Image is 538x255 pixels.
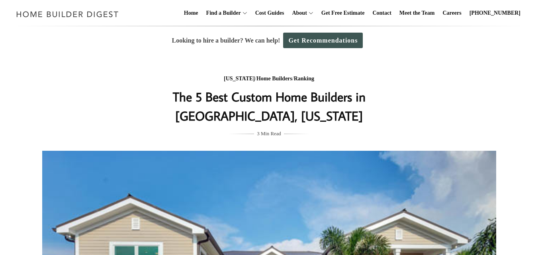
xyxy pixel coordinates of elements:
a: Meet the Team [396,0,438,26]
a: Get Recommendations [283,33,363,48]
a: Home [181,0,202,26]
a: [PHONE_NUMBER] [466,0,524,26]
a: [US_STATE] [224,76,255,82]
a: Find a Builder [203,0,241,26]
a: Ranking [294,76,314,82]
a: Careers [440,0,465,26]
a: Contact [369,0,394,26]
h1: The 5 Best Custom Home Builders in [GEOGRAPHIC_DATA], [US_STATE] [110,87,428,125]
span: 3 Min Read [257,129,281,138]
a: About [289,0,307,26]
a: Cost Guides [252,0,288,26]
a: Home Builders [256,76,292,82]
a: Get Free Estimate [318,0,368,26]
div: / / [110,74,428,84]
img: Home Builder Digest [13,6,122,22]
